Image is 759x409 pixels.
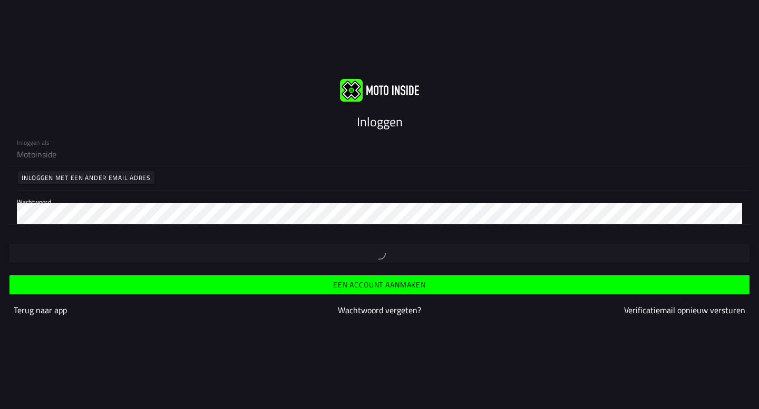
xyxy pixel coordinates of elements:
[357,112,403,131] ion-text: Inloggen
[624,304,745,316] a: Verificatiemail opnieuw versturen
[18,171,154,184] ion-button: Inloggen met een ander email adres
[9,275,750,294] ion-button: Een account aanmaken
[14,304,67,316] a: Terug naar app
[338,304,421,316] a: Wachtwoord vergeten?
